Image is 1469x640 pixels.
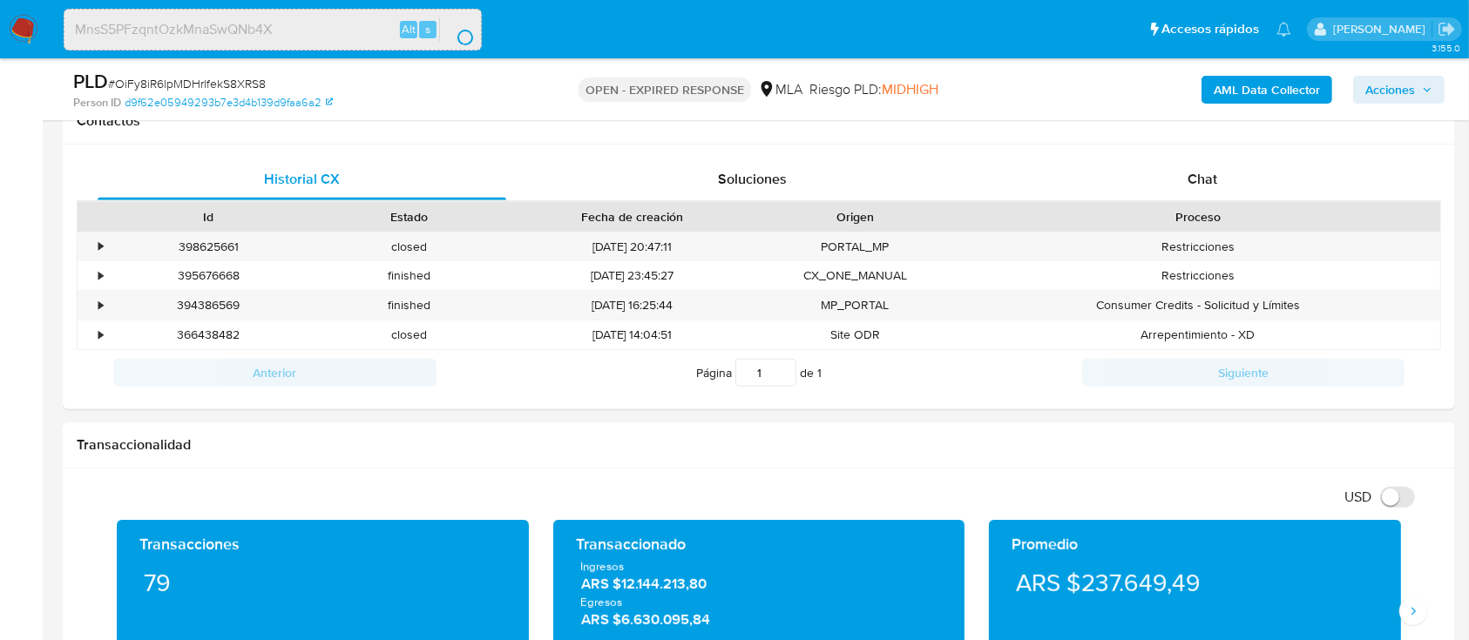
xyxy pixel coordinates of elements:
div: Arrepentimiento - XD [956,320,1440,349]
button: Anterior [113,359,437,387]
button: AML Data Collector [1202,76,1332,104]
span: Accesos rápidos [1161,20,1259,38]
div: Restricciones [956,232,1440,261]
button: Siguiente [1082,359,1405,387]
div: 395676668 [108,261,309,290]
span: # OiFy8iR6lpMDHrlfekS8XRS8 [108,75,266,92]
div: Origen [767,208,944,226]
div: • [98,239,103,255]
div: closed [309,320,511,349]
div: closed [309,232,511,261]
span: s [425,21,430,37]
div: MP_PORTAL [755,291,956,320]
div: CX_ONE_MANUAL [755,261,956,290]
div: [DATE] 14:04:51 [510,320,755,349]
div: finished [309,291,511,320]
div: MLA [758,80,802,99]
span: Página de [696,359,822,387]
span: Riesgo PLD: [809,80,938,99]
b: PLD [73,67,108,95]
div: • [98,297,103,313]
span: 1 [817,364,822,381]
a: Salir [1438,20,1456,38]
div: 394386569 [108,291,309,320]
button: Acciones [1353,76,1445,104]
button: search-icon [439,17,475,42]
div: Restricciones [956,261,1440,290]
div: 398625661 [108,232,309,261]
h1: Contactos [77,112,1441,130]
span: Acciones [1365,76,1415,104]
b: AML Data Collector [1214,76,1320,104]
div: [DATE] 16:25:44 [510,291,755,320]
div: Consumer Credits - Solicitud y Límites [956,291,1440,320]
h1: Transaccionalidad [77,436,1441,454]
p: OPEN - EXPIRED RESPONSE [579,77,751,102]
span: MIDHIGH [882,79,938,99]
div: Id [120,208,297,226]
div: • [98,327,103,343]
b: Person ID [73,95,121,111]
a: d9f62e05949293b7e3d4b139d9faa6a2 [125,95,333,111]
div: Site ODR [755,320,956,349]
span: Soluciones [718,169,787,189]
span: Historial CX [264,169,340,189]
span: Alt [402,21,416,37]
a: Notificaciones [1276,22,1291,37]
div: finished [309,261,511,290]
div: Proceso [968,208,1428,226]
div: Estado [322,208,498,226]
div: • [98,267,103,284]
input: Buscar usuario o caso... [64,18,481,41]
div: [DATE] 20:47:11 [510,232,755,261]
p: emmanuel.vitiello@mercadolibre.com [1333,21,1432,37]
div: PORTAL_MP [755,232,956,261]
span: 3.155.0 [1432,41,1460,55]
div: Fecha de creación [522,208,742,226]
div: [DATE] 23:45:27 [510,261,755,290]
span: Chat [1188,169,1217,189]
div: 366438482 [108,320,309,349]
